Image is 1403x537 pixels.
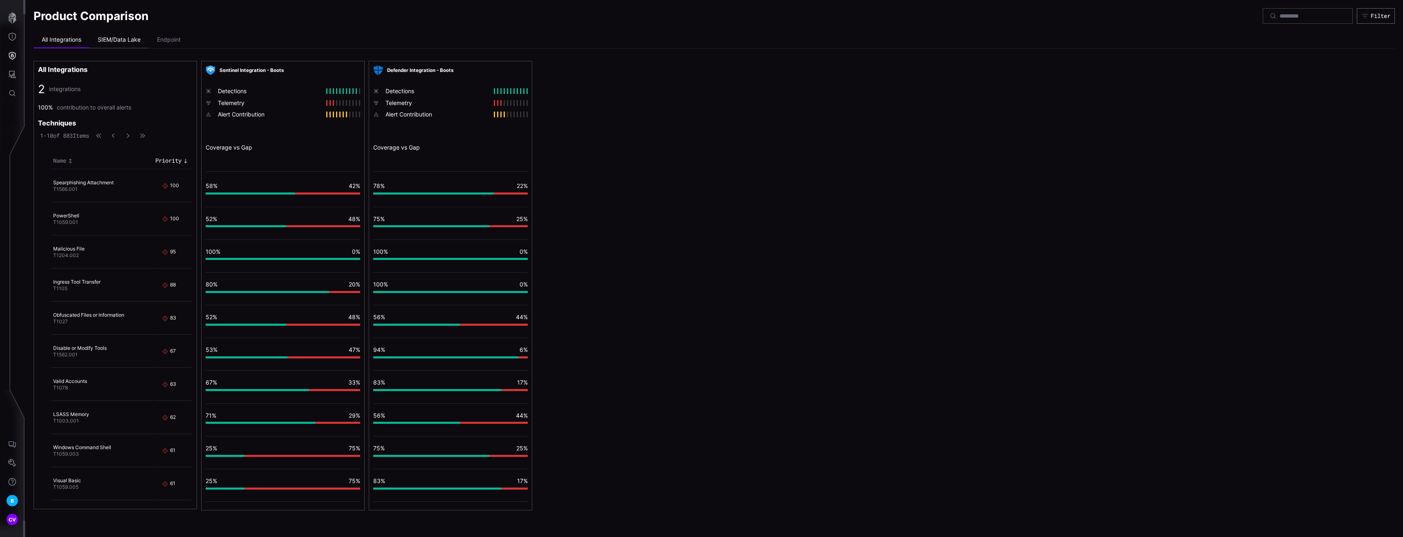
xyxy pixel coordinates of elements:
[373,346,385,353] span: 94%
[373,65,383,75] img: Microsoft Defender
[149,32,189,48] li: Endpoint
[348,379,360,386] span: 33%
[520,346,528,353] span: 6%
[34,9,148,23] h1: Product Comparison
[206,281,217,288] span: 80%
[373,389,502,391] div: vulnerable: 83
[206,422,315,424] div: vulnerable: 71
[373,248,388,255] span: 100%
[1357,8,1395,24] button: Filter
[170,381,177,388] div: 63
[53,444,111,450] a: Windows Command Shell
[206,488,244,490] div: vulnerable: 25
[373,488,502,490] div: vulnerable: 83
[385,111,490,118] div: Alert Contribution
[206,389,309,391] div: vulnerable: 67
[348,215,360,222] span: 48%
[170,348,177,355] div: 67
[349,346,360,353] span: 47%
[206,455,244,457] div: vulnerable: 25
[517,379,528,386] span: 17%
[170,315,177,322] div: 83
[349,412,360,419] span: 29%
[53,246,85,252] a: Malicious File
[34,32,90,48] li: All Integrations
[57,104,131,111] span: contribution to overall alerts
[206,379,217,386] span: 67%
[53,484,78,490] span: T1059.005
[373,225,489,227] div: vulnerable: 75
[373,356,518,358] div: vulnerable: 94
[123,132,133,140] button: Next Page
[516,313,528,320] span: 44%
[1371,12,1390,20] div: Filter
[53,411,89,417] a: LSASS Memory
[155,157,190,164] div: Toggle sort direction
[53,279,101,285] a: Ingress Tool Transfer
[155,157,182,164] div: Priority
[53,213,79,219] a: PowerShell
[218,111,322,118] div: Alert Contribution
[373,215,385,222] span: 75%
[373,477,385,484] span: 83%
[206,291,329,293] div: vulnerable: 80
[349,281,360,288] span: 20%
[387,67,454,74] a: Defender Integration - Boots
[0,491,24,510] button: B
[373,291,528,293] div: vulnerable: 100
[53,477,81,483] a: Visual Basic
[40,132,89,139] span: 1 - 10 of 883 Items
[93,132,104,140] button: First Page
[206,248,220,255] span: 100%
[206,477,217,484] span: 25%
[53,179,114,186] a: Spearphishing Attachment
[516,412,528,419] span: 44%
[373,445,385,452] span: 75%
[206,258,360,260] div: vulnerable: 100
[218,99,322,107] div: Telemetry
[38,119,76,128] h3: Techniques
[170,447,177,454] div: 61
[373,182,385,189] span: 78%
[53,252,79,258] span: T1204.002
[108,132,119,140] button: Previous Page
[38,104,53,111] div: 100%
[206,356,287,358] div: vulnerable: 53
[220,67,284,74] a: Sentinel Integration - Boots
[206,144,360,151] div: Coverage vs Gap
[206,192,295,195] div: vulnerable: 58
[53,186,78,192] span: T1566.001
[373,412,385,419] span: 56%
[373,281,388,288] span: 100%
[11,497,14,505] span: B
[218,87,322,95] div: Detections
[53,318,68,324] span: T1027
[53,451,79,457] span: T1059.003
[170,215,177,223] div: 100
[38,82,45,96] span: 2
[517,477,528,484] span: 17%
[53,378,87,384] a: Valid Accounts
[373,455,489,457] div: vulnerable: 75
[53,351,78,358] span: T1562.001
[170,414,177,421] div: 62
[170,248,177,256] div: 95
[349,445,360,452] span: 75%
[348,313,360,320] span: 48%
[170,182,177,190] div: 100
[137,132,148,140] button: Last Page
[373,324,460,326] div: vulnerable: 56
[373,258,528,260] div: vulnerable: 100
[373,422,460,424] div: vulnerable: 56
[373,313,385,320] span: 56%
[38,65,193,74] h3: All Integrations
[373,192,494,195] div: vulnerable: 78
[53,312,124,318] a: Obfuscated Files or Information
[520,248,528,255] span: 0%
[53,157,150,164] div: Toggle sort direction
[206,65,215,75] img: Microsoft Sentinel
[206,412,216,419] span: 71%
[0,510,24,529] button: CV
[53,418,79,424] span: T1003.001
